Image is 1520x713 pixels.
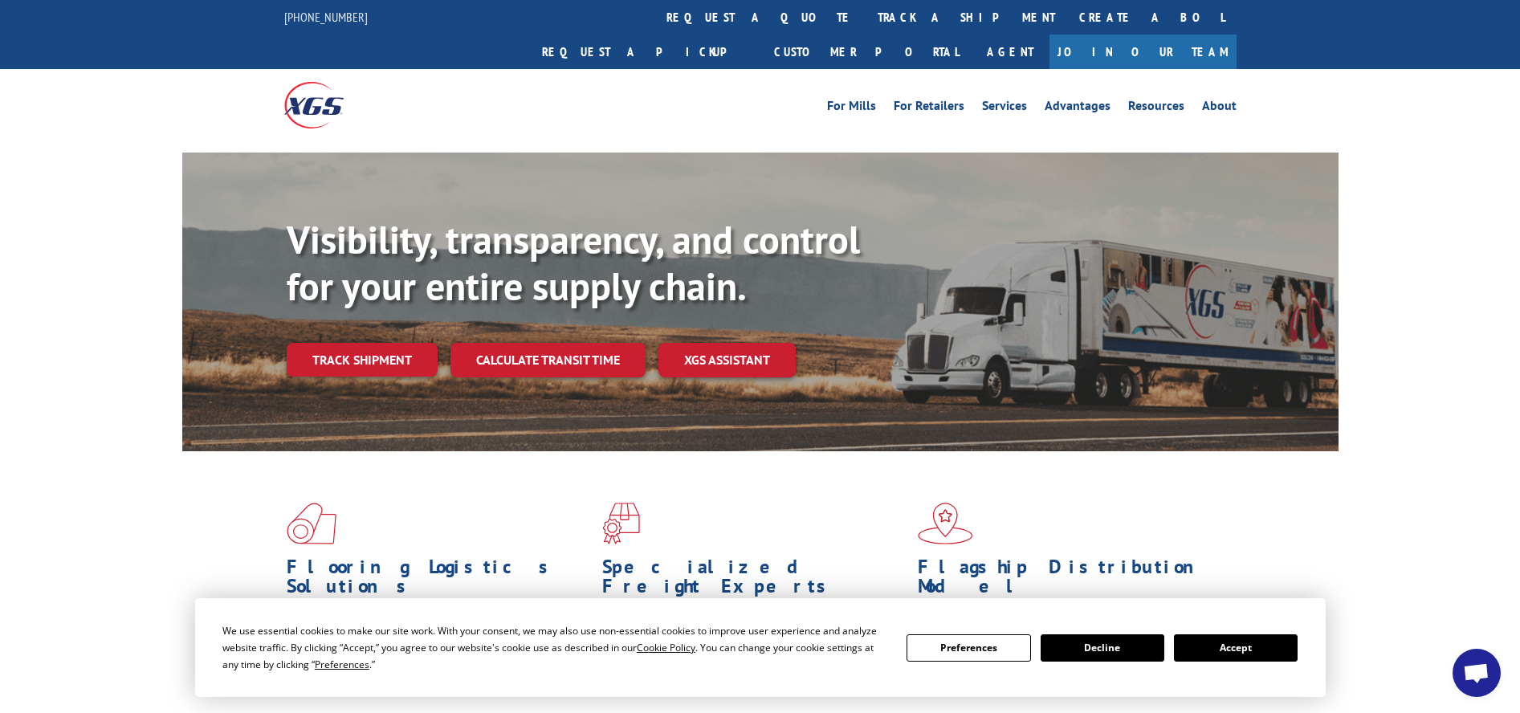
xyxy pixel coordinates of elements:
a: Services [982,100,1027,117]
a: XGS ASSISTANT [658,343,796,377]
a: Track shipment [287,343,438,377]
a: For Retailers [894,100,964,117]
a: [PHONE_NUMBER] [284,9,368,25]
a: Join Our Team [1049,35,1237,69]
a: Calculate transit time [450,343,646,377]
h1: Specialized Freight Experts [602,557,906,604]
b: Visibility, transparency, and control for your entire supply chain. [287,214,860,311]
a: Agent [971,35,1049,69]
button: Decline [1041,634,1164,662]
a: Resources [1128,100,1184,117]
a: Advantages [1045,100,1110,117]
div: We use essential cookies to make our site work. With your consent, we may also use non-essential ... [222,622,887,673]
img: xgs-icon-focused-on-flooring-red [602,503,640,544]
a: Customer Portal [762,35,971,69]
div: Open chat [1453,649,1501,697]
button: Accept [1174,634,1298,662]
span: Cookie Policy [637,641,695,654]
button: Preferences [907,634,1030,662]
a: About [1202,100,1237,117]
a: For Mills [827,100,876,117]
span: Preferences [315,658,369,671]
h1: Flooring Logistics Solutions [287,557,590,604]
img: xgs-icon-total-supply-chain-intelligence-red [287,503,336,544]
div: Cookie Consent Prompt [195,598,1326,697]
img: xgs-icon-flagship-distribution-model-red [918,503,973,544]
a: Request a pickup [530,35,762,69]
h1: Flagship Distribution Model [918,557,1221,604]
